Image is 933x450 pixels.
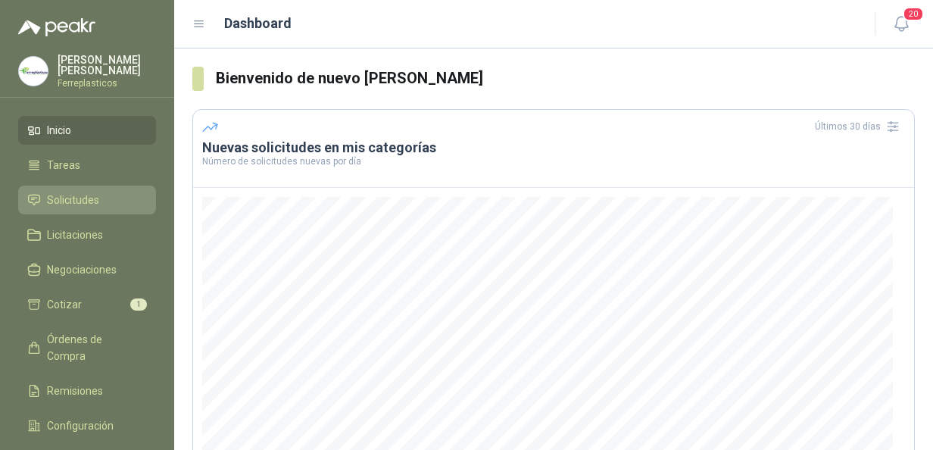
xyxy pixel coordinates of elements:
[903,7,924,21] span: 20
[18,290,156,319] a: Cotizar1
[47,261,117,278] span: Negociaciones
[18,220,156,249] a: Licitaciones
[202,157,905,166] p: Número de solicitudes nuevas por día
[224,13,292,34] h1: Dashboard
[18,411,156,440] a: Configuración
[47,417,114,434] span: Configuración
[18,325,156,370] a: Órdenes de Compra
[47,331,142,364] span: Órdenes de Compra
[47,227,103,243] span: Licitaciones
[18,18,95,36] img: Logo peakr
[47,122,71,139] span: Inicio
[47,157,80,173] span: Tareas
[18,377,156,405] a: Remisiones
[18,116,156,145] a: Inicio
[202,139,905,157] h3: Nuevas solicitudes en mis categorías
[18,151,156,180] a: Tareas
[888,11,915,38] button: 20
[18,186,156,214] a: Solicitudes
[47,383,103,399] span: Remisiones
[47,192,99,208] span: Solicitudes
[130,298,147,311] span: 1
[18,255,156,284] a: Negociaciones
[216,67,915,90] h3: Bienvenido de nuevo [PERSON_NAME]
[815,114,905,139] div: Últimos 30 días
[47,296,82,313] span: Cotizar
[58,55,156,76] p: [PERSON_NAME] [PERSON_NAME]
[58,79,156,88] p: Ferreplasticos
[19,57,48,86] img: Company Logo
